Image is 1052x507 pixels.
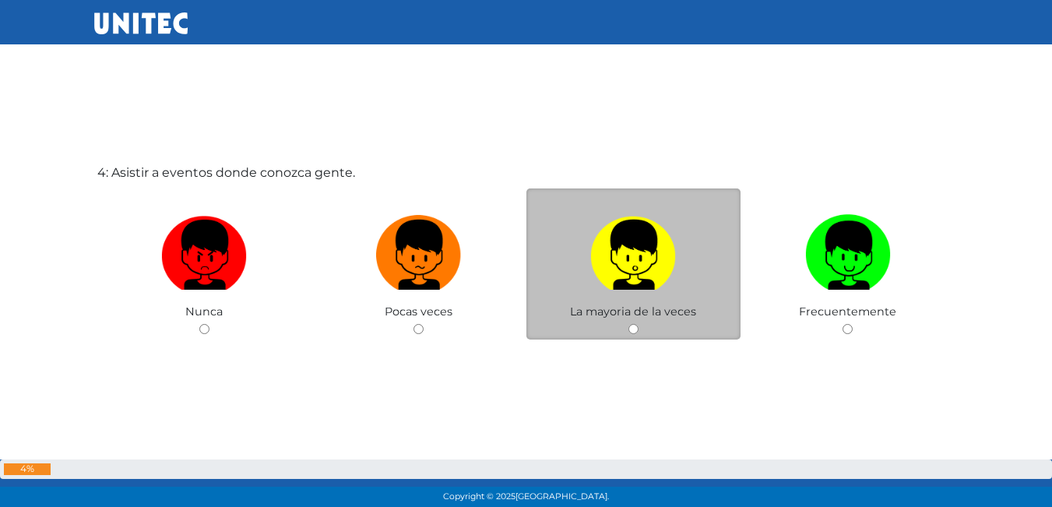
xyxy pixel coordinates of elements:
[185,305,223,319] span: Nunca
[94,12,188,34] img: UNITEC
[385,305,452,319] span: Pocas veces
[799,305,896,319] span: Frecuentemente
[376,209,462,290] img: Pocas veces
[97,164,355,182] label: 4: Asistir a eventos donde conozca gente.
[590,209,676,290] img: La mayoria de la veces
[161,209,247,290] img: Nunca
[515,491,609,502] span: [GEOGRAPHIC_DATA].
[805,209,891,290] img: Frecuentemente
[570,305,696,319] span: La mayoria de la veces
[4,463,51,475] div: 4%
